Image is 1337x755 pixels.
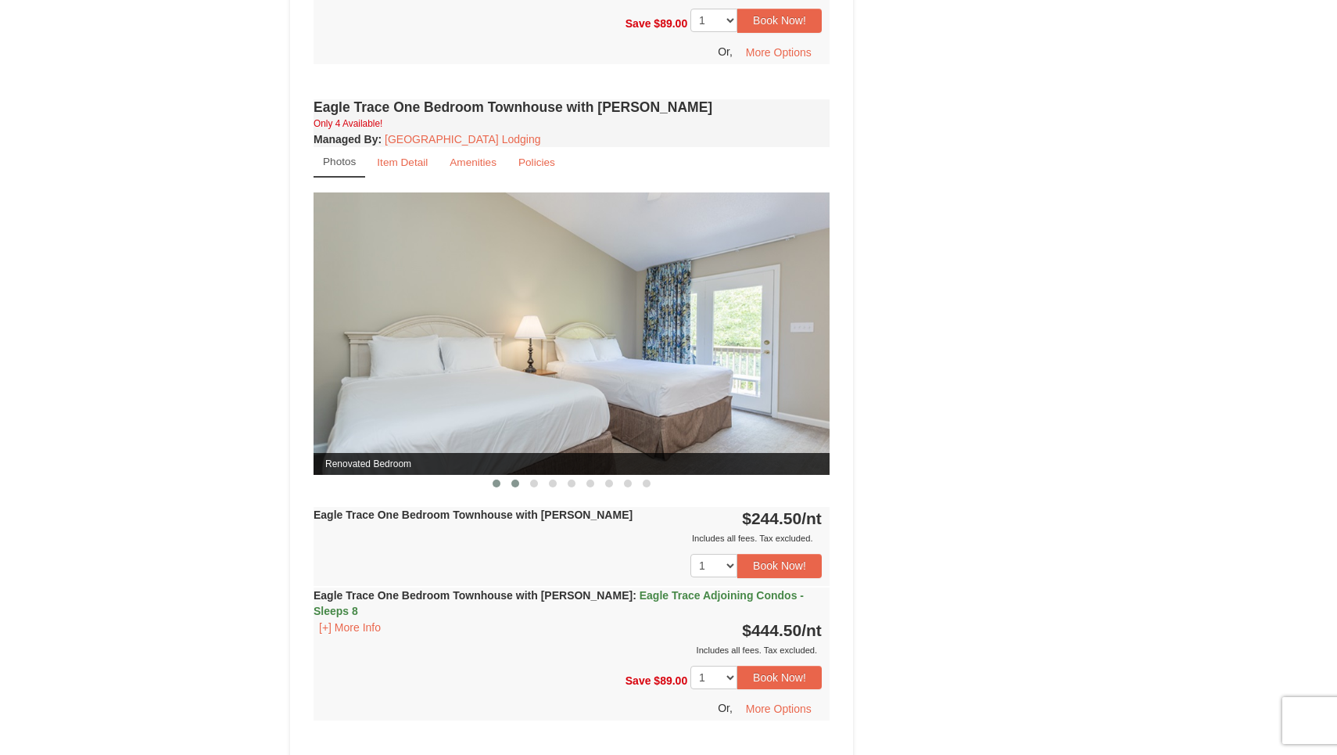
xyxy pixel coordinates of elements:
[314,99,830,115] h4: Eagle Trace One Bedroom Townhouse with [PERSON_NAME]
[736,41,822,64] button: More Options
[633,589,636,602] span: :
[737,666,822,689] button: Book Now!
[625,674,651,686] span: Save
[654,17,687,30] span: $89.00
[742,621,801,639] span: $444.50
[625,17,651,30] span: Save
[718,45,733,57] span: Or,
[314,133,382,146] strong: :
[439,147,507,178] a: Amenities
[736,697,822,721] button: More Options
[323,156,356,167] small: Photos
[450,156,496,168] small: Amenities
[367,147,438,178] a: Item Detail
[314,589,804,617] span: Eagle Trace Adjoining Condos - Sleeps 8
[314,192,830,475] img: Renovated Bedroom
[314,642,822,658] div: Includes all fees. Tax excluded.
[314,530,822,546] div: Includes all fees. Tax excluded.
[314,619,386,636] button: [+] More Info
[314,133,378,146] span: Managed By
[518,156,555,168] small: Policies
[742,509,822,527] strong: $244.50
[737,554,822,577] button: Book Now!
[737,9,822,32] button: Book Now!
[385,133,540,146] a: [GEOGRAPHIC_DATA] Lodging
[314,453,830,475] span: Renovated Bedroom
[718,702,733,714] span: Or,
[377,156,428,168] small: Item Detail
[508,147,565,178] a: Policies
[801,621,822,639] span: /nt
[314,147,365,178] a: Photos
[314,509,633,521] strong: Eagle Trace One Bedroom Townhouse with [PERSON_NAME]
[314,118,382,129] small: Only 4 Available!
[654,674,687,686] span: $89.00
[801,509,822,527] span: /nt
[314,589,804,617] strong: Eagle Trace One Bedroom Townhouse with [PERSON_NAME]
